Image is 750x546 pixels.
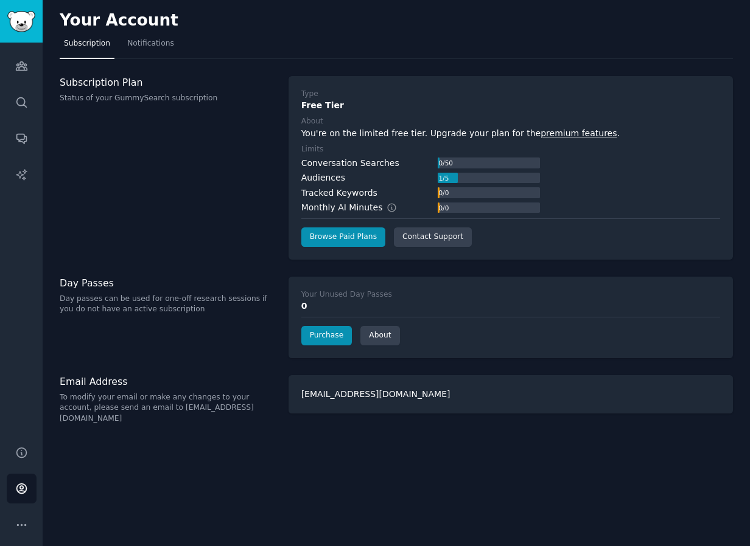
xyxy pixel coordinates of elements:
div: Audiences [301,171,345,184]
h3: Email Address [60,375,276,388]
div: Tracked Keywords [301,187,377,199]
div: Free Tier [301,99,720,112]
a: Purchase [301,326,352,345]
span: Notifications [127,38,174,49]
div: You're on the limited free tier. Upgrade your plan for the . [301,127,720,140]
img: GummySearch logo [7,11,35,32]
a: Notifications [123,34,178,59]
div: 0 / 50 [438,157,454,168]
a: premium features [541,128,617,138]
p: Day passes can be used for one-off research sessions if you do not have an active subscription [60,294,276,315]
div: 1 / 5 [438,173,450,184]
div: Limits [301,144,324,155]
p: To modify your email or make any changes to your account, please send an email to [EMAIL_ADDRESS]... [60,392,276,424]
span: Subscription [64,38,110,49]
div: 0 [301,300,720,313]
div: Your Unused Day Passes [301,289,392,300]
h3: Subscription Plan [60,76,276,89]
div: [EMAIL_ADDRESS][DOMAIN_NAME] [289,375,733,413]
div: Conversation Searches [301,157,399,170]
a: Contact Support [394,227,472,247]
a: Browse Paid Plans [301,227,385,247]
div: 0 / 0 [438,202,450,213]
div: Type [301,89,318,100]
a: About [360,326,399,345]
div: 0 / 0 [438,187,450,198]
a: Subscription [60,34,114,59]
h3: Day Passes [60,277,276,289]
h2: Your Account [60,11,178,30]
p: Status of your GummySearch subscription [60,93,276,104]
div: About [301,116,323,127]
div: Monthly AI Minutes [301,201,410,214]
